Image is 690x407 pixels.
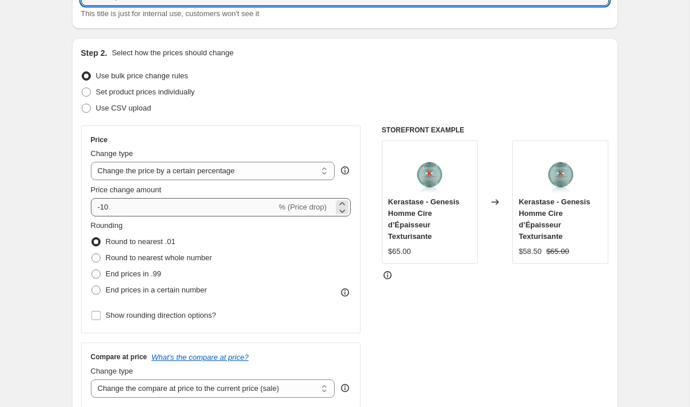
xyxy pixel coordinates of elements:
img: 2022-GenesisHomme-PDP-Product-Cire_80x.jpg [538,147,584,193]
input: -15 [91,198,277,216]
span: % (Price drop) [279,203,327,211]
p: Select how the prices should change [112,47,233,59]
div: help [339,165,351,176]
span: This title is just for internal use, customers won't see it [81,9,259,18]
span: Kerastase - Genesis Homme Cire d’Épaisseur Texturisante [519,197,590,241]
h3: Compare at price [91,352,147,362]
span: Kerastase - Genesis Homme Cire d’Épaisseur Texturisante [388,197,459,241]
span: Rounding [91,221,123,230]
span: Change type [91,367,133,375]
div: $65.00 [388,246,411,257]
button: What's the compare at price? [152,353,249,362]
span: Price change amount [91,185,162,194]
h2: Step 2. [81,47,108,59]
span: Show rounding direction options? [106,311,216,319]
span: End prices in .99 [106,269,162,278]
h6: STOREFRONT EXAMPLE [382,125,609,135]
span: Use bulk price change rules [96,71,188,80]
span: Set product prices individually [96,88,195,96]
span: Round to nearest whole number [106,253,212,262]
div: help [339,382,351,394]
span: Change type [91,149,133,158]
span: Use CSV upload [96,104,151,112]
h3: Price [91,135,108,144]
div: $58.50 [519,246,542,257]
span: End prices in a certain number [106,286,207,294]
span: Round to nearest .01 [106,237,175,246]
img: 2022-GenesisHomme-PDP-Product-Cire_80x.jpg [407,147,453,193]
strike: $65.00 [546,246,569,257]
